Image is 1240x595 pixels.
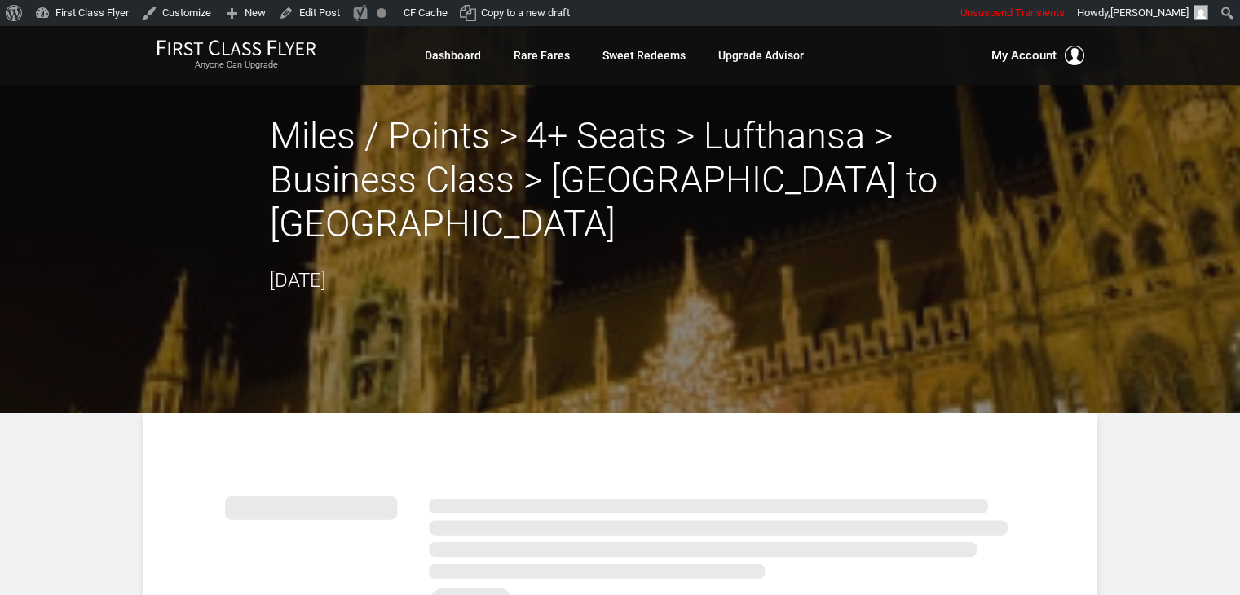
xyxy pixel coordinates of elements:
span: My Account [991,46,1057,65]
a: Sweet Redeems [602,41,686,70]
a: Rare Fares [514,41,570,70]
a: Dashboard [425,41,481,70]
a: First Class FlyerAnyone Can Upgrade [157,39,316,72]
span: [PERSON_NAME] [1110,7,1189,19]
time: [DATE] [270,269,326,292]
h2: Miles / Points > 4+ Seats > Lufthansa > Business Class > [GEOGRAPHIC_DATA] to [GEOGRAPHIC_DATA] [270,114,971,246]
small: Anyone Can Upgrade [157,59,316,71]
a: Upgrade Advisor [718,41,804,70]
img: First Class Flyer [157,39,316,56]
span: Unsuspend Transients [960,7,1065,19]
button: My Account [991,46,1084,65]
